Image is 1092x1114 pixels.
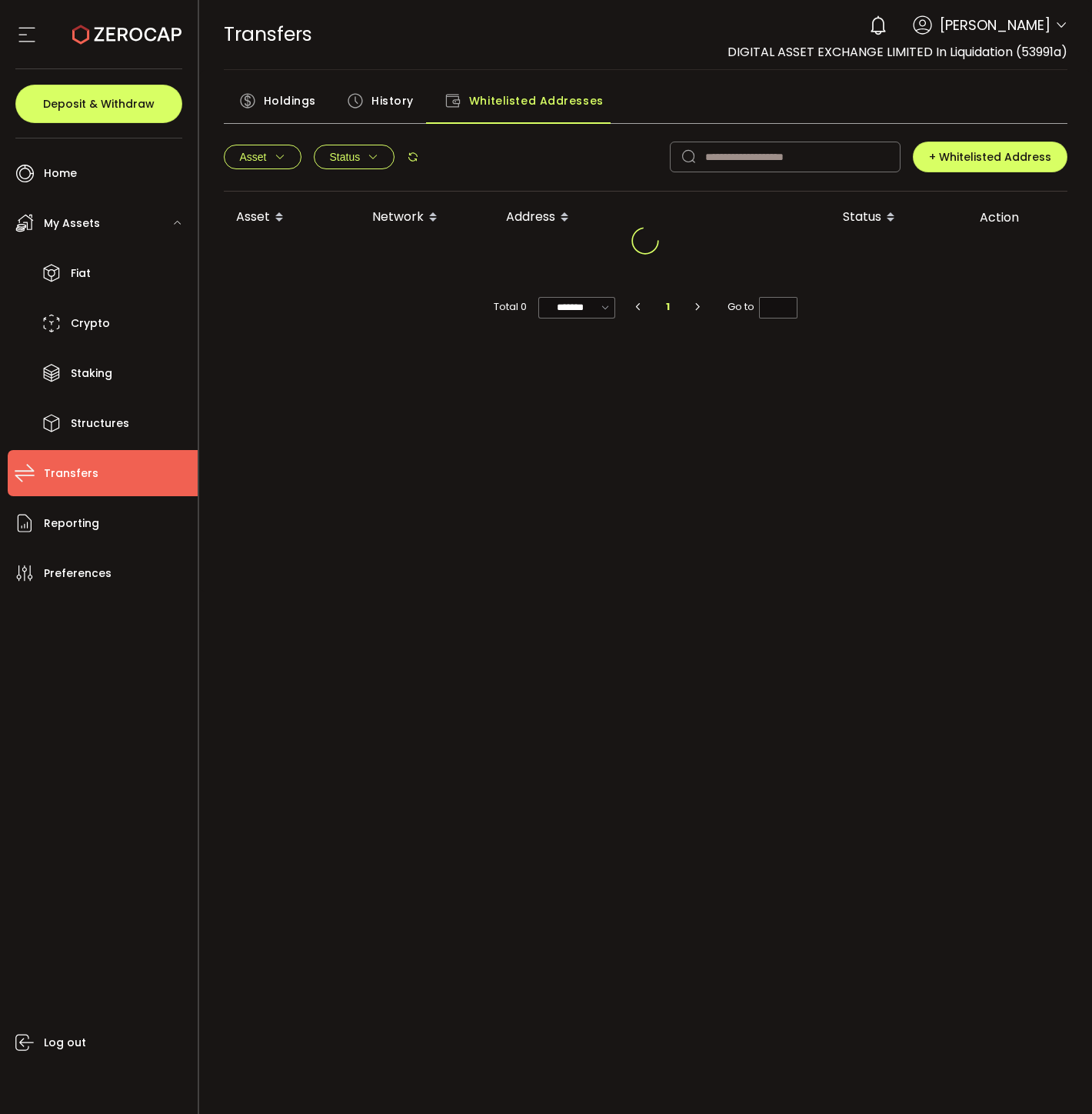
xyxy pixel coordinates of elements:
[224,21,312,48] span: Transfers
[913,142,1067,172] button: + Whitelisted Address
[929,149,1051,165] span: + Whitelisted Address
[314,145,395,169] button: Status
[747,495,1092,1114] iframe: Chat Widget
[224,145,301,169] button: Asset
[654,296,682,318] li: 1
[44,512,99,535] span: Reporting
[71,312,110,335] span: Crypto
[727,43,1067,61] span: DIGITAL ASSET EXCHANGE LIMITED In Liquidation (53991a)
[940,15,1050,35] span: [PERSON_NAME]
[71,412,129,435] span: Structures
[44,162,77,185] span: Home
[44,562,112,585] span: Preferences
[494,296,527,318] span: Total 0
[15,85,182,123] button: Deposit & Withdraw
[330,151,361,163] span: Status
[44,212,100,235] span: My Assets
[44,1032,86,1054] span: Log out
[43,98,155,109] span: Deposit & Withdraw
[71,262,91,285] span: Fiat
[44,462,98,485] span: Transfers
[264,85,316,116] span: Holdings
[469,85,604,116] span: Whitelisted Addresses
[71,362,112,385] span: Staking
[371,85,414,116] span: History
[727,296,797,318] span: Go to
[240,151,267,163] span: Asset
